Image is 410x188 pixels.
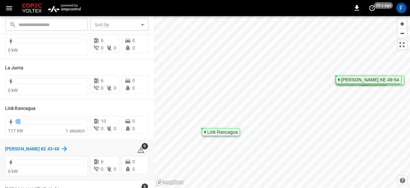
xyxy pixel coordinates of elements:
[101,166,103,172] span: 0
[142,143,148,149] span: 9
[132,78,135,83] span: 0
[114,166,116,172] span: 0
[8,48,18,53] span: 0 kW
[8,88,18,93] span: 0 kW
[45,2,83,14] img: ampcontrol.io logo
[8,128,23,133] span: 117 kW
[101,45,103,50] span: 0
[101,78,103,83] span: 6
[207,130,238,134] div: Link Rancagua
[132,119,135,124] span: 0
[374,2,393,9] span: 20 s ago
[101,126,103,131] span: 0
[341,78,399,82] div: [PERSON_NAME] KE 49-54
[398,29,407,38] button: Zoom out
[5,105,36,112] h6: Link Rancagua
[114,45,116,50] span: 0
[101,38,103,43] span: 6
[132,45,135,50] span: 0
[5,146,59,153] h6: Loza Colon KE 43-48
[114,126,116,131] span: 0
[101,119,106,124] span: 10
[336,76,401,84] div: Map marker
[132,38,135,43] span: 0
[101,159,103,164] span: 6
[101,85,103,91] span: 0
[132,159,135,164] span: 0
[5,65,23,72] h6: La Junta
[154,16,410,188] canvas: Map
[132,126,135,131] span: 0
[202,128,240,136] div: Map marker
[396,3,406,13] div: profile-icon
[114,85,116,91] span: 0
[66,128,85,133] span: 1 session
[8,169,18,174] span: 0 kW
[21,2,43,14] img: Customer Logo
[132,85,135,91] span: 0
[367,3,377,13] button: set refresh interval
[398,19,407,29] button: Zoom in
[132,166,135,172] span: 0
[156,179,184,186] a: Mapbox homepage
